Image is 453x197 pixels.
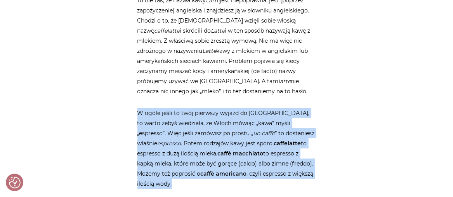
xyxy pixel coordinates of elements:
[203,47,217,54] em: Latte
[201,170,247,177] strong: caffè americano
[9,177,21,188] img: Revisit consent button
[211,27,225,34] em: Latte
[9,177,21,188] button: Preferencje co do zgód
[279,78,291,85] em: latte
[158,140,181,147] em: espresso
[253,130,275,137] em: un caffè
[137,108,316,189] p: W ogóle jeśli to twój pierwszy wyjazd do [GEOGRAPHIC_DATA], to warto żebyś wiedziała, że Włoch mó...
[154,27,180,34] em: caffelatte
[218,150,264,157] strong: caffè macchiato
[274,140,301,147] strong: caffelatte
